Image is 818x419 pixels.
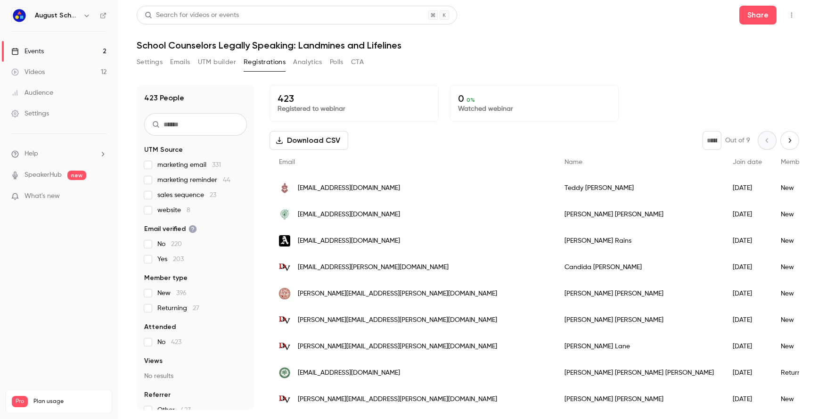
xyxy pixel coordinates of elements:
[723,254,771,280] div: [DATE]
[171,339,181,345] span: 423
[298,183,400,193] span: [EMAIL_ADDRESS][DOMAIN_NAME]
[279,209,290,220] img: ghctk12.com
[157,239,182,249] span: No
[25,191,60,201] span: What's new
[723,386,771,412] div: [DATE]
[33,398,106,405] span: Plan usage
[198,55,236,70] button: UTM builder
[187,207,190,214] span: 8
[458,93,611,104] p: 0
[564,159,582,165] span: Name
[145,10,239,20] div: Search for videos or events
[298,394,497,404] span: [PERSON_NAME][EMAIL_ADDRESS][PERSON_NAME][DOMAIN_NAME]
[723,307,771,333] div: [DATE]
[67,171,86,180] span: new
[725,136,750,145] p: Out of 9
[25,170,62,180] a: SpeakerHub
[157,160,221,170] span: marketing email
[723,201,771,228] div: [DATE]
[244,55,286,70] button: Registrations
[298,289,497,299] span: [PERSON_NAME][EMAIL_ADDRESS][PERSON_NAME][DOMAIN_NAME]
[555,386,723,412] div: [PERSON_NAME] [PERSON_NAME]
[176,290,187,296] span: 396
[555,254,723,280] div: Candida [PERSON_NAME]
[171,241,182,247] span: 220
[25,149,38,159] span: Help
[298,236,400,246] span: [EMAIL_ADDRESS][DOMAIN_NAME]
[278,93,431,104] p: 423
[298,210,400,220] span: [EMAIL_ADDRESS][DOMAIN_NAME]
[555,307,723,333] div: [PERSON_NAME] [PERSON_NAME]
[555,228,723,254] div: [PERSON_NAME] Rains
[157,304,199,313] span: Returning
[95,192,106,201] iframe: Noticeable Trigger
[157,288,187,298] span: New
[330,55,344,70] button: Polls
[279,235,290,246] img: albertk12.org
[157,190,216,200] span: sales sequence
[279,314,290,326] img: dvisd.net
[144,356,163,366] span: Views
[298,368,400,378] span: [EMAIL_ADDRESS][DOMAIN_NAME]
[723,333,771,360] div: [DATE]
[298,263,449,272] span: [EMAIL_ADDRESS][PERSON_NAME][DOMAIN_NAME]
[11,47,44,56] div: Events
[279,288,290,299] img: eastlongmeadowma.gov
[723,228,771,254] div: [DATE]
[279,394,290,405] img: dvisd.net
[458,104,611,114] p: Watched webinar
[279,182,290,194] img: ucls.uchicago.edu
[157,175,230,185] span: marketing reminder
[739,6,777,25] button: Share
[193,305,199,312] span: 27
[555,360,723,386] div: [PERSON_NAME] [PERSON_NAME] [PERSON_NAME]
[144,92,184,104] h1: 423 People
[780,131,799,150] button: Next page
[144,273,188,283] span: Member type
[157,255,184,264] span: Yes
[555,333,723,360] div: [PERSON_NAME] Lane
[11,149,106,159] li: help-dropdown-opener
[293,55,322,70] button: Analytics
[270,131,348,150] button: Download CSV
[555,175,723,201] div: Teddy [PERSON_NAME]
[144,390,171,400] span: Referrer
[351,55,364,70] button: CTA
[223,177,230,183] span: 44
[144,145,247,415] section: facet-groups
[279,341,290,352] img: dvisd.net
[144,371,247,381] p: No results
[173,256,184,263] span: 203
[733,159,762,165] span: Join date
[279,262,290,273] img: dvisd.net
[555,280,723,307] div: [PERSON_NAME] [PERSON_NAME]
[137,55,163,70] button: Settings
[137,40,799,51] h1: School Counselors Legally Speaking: Landmines and Lifelines
[144,145,183,155] span: UTM Source
[298,342,497,352] span: [PERSON_NAME][EMAIL_ADDRESS][PERSON_NAME][DOMAIN_NAME]
[555,201,723,228] div: [PERSON_NAME] [PERSON_NAME]
[723,175,771,201] div: [DATE]
[170,55,190,70] button: Emails
[11,109,49,118] div: Settings
[210,192,216,198] span: 23
[35,11,79,20] h6: August Schools
[157,205,190,215] span: website
[278,104,431,114] p: Registered to webinar
[144,322,176,332] span: Attended
[298,315,497,325] span: [PERSON_NAME][EMAIL_ADDRESS][PERSON_NAME][DOMAIN_NAME]
[723,280,771,307] div: [DATE]
[12,8,27,23] img: August Schools
[279,159,295,165] span: Email
[11,67,45,77] div: Videos
[12,396,28,407] span: Pro
[157,337,181,347] span: No
[180,407,191,413] span: 423
[144,224,197,234] span: Email verified
[723,360,771,386] div: [DATE]
[157,405,191,415] span: Other
[466,97,475,103] span: 0 %
[11,88,53,98] div: Audience
[212,162,221,168] span: 331
[279,367,290,378] img: woodlawnschool.org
